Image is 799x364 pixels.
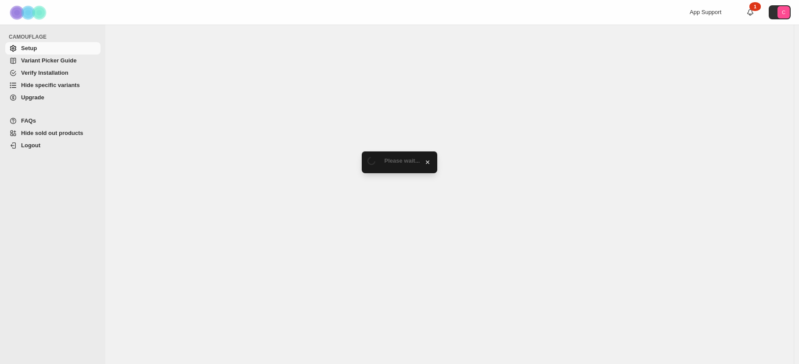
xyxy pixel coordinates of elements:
[9,33,101,40] span: CAMOUFLAGE
[21,130,83,136] span: Hide sold out products
[5,55,101,67] a: Variant Picker Guide
[5,127,101,139] a: Hide sold out products
[690,9,721,15] span: App Support
[5,139,101,152] a: Logout
[749,2,761,11] div: 1
[746,8,755,17] a: 1
[21,94,44,101] span: Upgrade
[5,79,101,91] a: Hide specific variants
[5,67,101,79] a: Verify Installation
[782,10,785,15] text: C
[385,157,420,164] span: Please wait...
[21,45,37,51] span: Setup
[769,5,791,19] button: Avatar with initials C
[777,6,790,18] span: Avatar with initials C
[5,42,101,55] a: Setup
[21,142,40,149] span: Logout
[21,57,76,64] span: Variant Picker Guide
[21,82,80,88] span: Hide specific variants
[5,91,101,104] a: Upgrade
[7,0,51,25] img: Camouflage
[21,117,36,124] span: FAQs
[5,115,101,127] a: FAQs
[21,69,68,76] span: Verify Installation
